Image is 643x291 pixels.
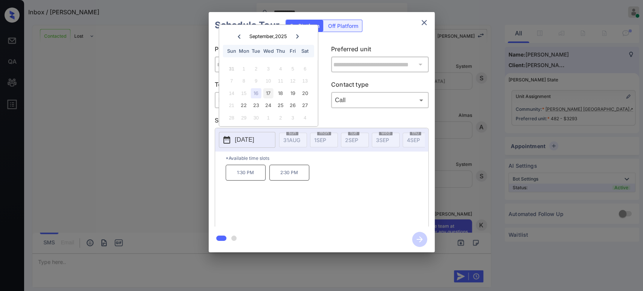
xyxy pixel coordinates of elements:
div: Thu [275,46,286,56]
div: Not available Friday, October 3rd, 2025 [288,113,298,123]
div: Choose Saturday, September 27th, 2025 [300,100,310,110]
div: Mon [239,46,249,56]
div: Not available Sunday, August 31st, 2025 [226,64,237,74]
div: Not available Sunday, September 28th, 2025 [226,113,237,123]
div: Choose Tuesday, September 16th, 2025 [251,88,261,98]
div: Choose Friday, September 19th, 2025 [288,88,298,98]
div: Choose Thursday, September 25th, 2025 [275,100,286,110]
div: Choose Monday, September 22nd, 2025 [239,100,249,110]
div: Choose Friday, September 26th, 2025 [288,100,298,110]
div: Not available Wednesday, September 3rd, 2025 [263,64,273,74]
p: 2:30 PM [269,165,309,181]
button: [DATE] [219,132,275,148]
div: Not available Thursday, September 4th, 2025 [275,64,286,74]
div: Call [333,94,427,106]
div: Not available Saturday, September 13th, 2025 [300,76,310,86]
div: On Platform [286,20,323,32]
button: close [417,15,432,30]
div: Not available Saturday, October 4th, 2025 [300,113,310,123]
div: Tue [251,46,261,56]
div: Off Platform [324,20,362,32]
div: Wed [263,46,273,56]
div: Not available Tuesday, September 30th, 2025 [251,113,261,123]
div: Choose Wednesday, September 17th, 2025 [263,88,273,98]
div: Not available Wednesday, October 1st, 2025 [263,113,273,123]
p: *Available time slots [226,152,428,165]
button: btn-next [408,230,432,249]
div: Not available Friday, September 5th, 2025 [288,64,298,74]
div: Not available Monday, September 1st, 2025 [239,64,249,74]
div: Not available Sunday, September 14th, 2025 [226,88,237,98]
p: Tour type [215,80,312,92]
div: Not available Tuesday, September 9th, 2025 [251,76,261,86]
div: Not available Saturday, September 6th, 2025 [300,64,310,74]
div: Not available Monday, September 29th, 2025 [239,113,249,123]
div: Not available Sunday, September 21st, 2025 [226,100,237,110]
div: Not available Sunday, September 7th, 2025 [226,76,237,86]
div: Fri [288,46,298,56]
div: In Person [217,94,310,106]
div: Not available Monday, September 15th, 2025 [239,88,249,98]
div: Choose Saturday, September 20th, 2025 [300,88,310,98]
div: Not available Thursday, September 11th, 2025 [275,76,286,86]
div: Sat [300,46,310,56]
div: Choose Thursday, September 18th, 2025 [275,88,286,98]
div: Not available Monday, September 8th, 2025 [239,76,249,86]
p: Select slot [215,116,429,128]
div: Not available Tuesday, September 2nd, 2025 [251,64,261,74]
div: month 2025-09 [221,63,315,124]
p: 1:30 PM [226,165,266,181]
p: [DATE] [235,135,254,144]
div: September , 2025 [249,34,287,39]
p: Preferred unit [331,44,429,57]
div: Not available Thursday, October 2nd, 2025 [275,113,286,123]
h2: Schedule Tour [209,12,286,38]
div: Not available Friday, September 12th, 2025 [288,76,298,86]
p: Contact type [331,80,429,92]
p: Preferred community [215,44,312,57]
div: Not available Wednesday, September 10th, 2025 [263,76,273,86]
div: Sun [226,46,237,56]
div: Choose Tuesday, September 23rd, 2025 [251,100,261,110]
div: Choose Wednesday, September 24th, 2025 [263,100,273,110]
